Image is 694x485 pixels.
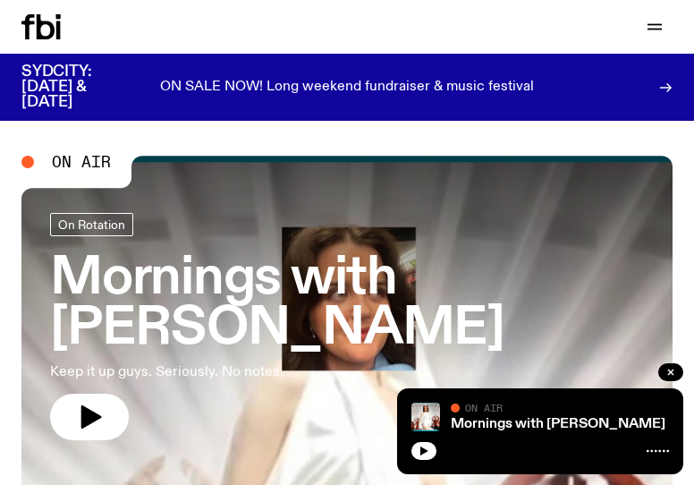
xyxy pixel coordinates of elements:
[21,64,136,110] h3: SYDCITY: [DATE] & [DATE]
[50,254,644,354] h3: Mornings with [PERSON_NAME]
[58,217,125,231] span: On Rotation
[465,402,503,413] span: On Air
[52,154,111,170] span: On Air
[50,362,508,383] p: Keep it up guys. Seriously. No notes.
[50,213,644,440] a: Mornings with [PERSON_NAME]Keep it up guys. Seriously. No notes.
[50,213,133,236] a: On Rotation
[160,80,534,96] p: ON SALE NOW! Long weekend fundraiser & music festival
[451,417,665,431] a: Mornings with [PERSON_NAME]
